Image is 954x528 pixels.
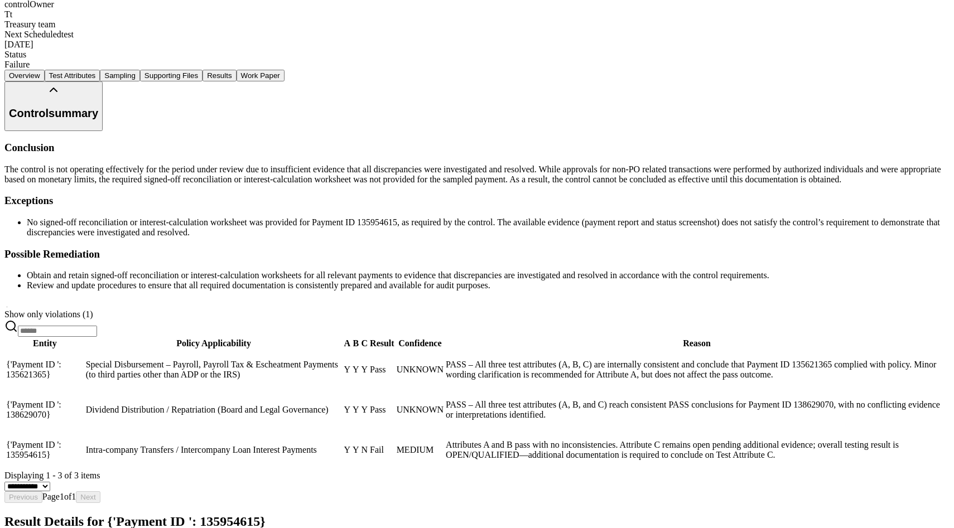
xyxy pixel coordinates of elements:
span: Y [353,445,359,454]
span: Y [353,365,359,374]
div: Displaying 1 - 3 of 3 items [4,471,950,481]
p: PASS – All three test attributes (A, B, C) are internally consistent and conclude that Payment ID... [446,360,948,380]
div: Next Scheduled test [4,30,950,40]
p: Attributes A and B pass with no inconsistencies. Attribute C remains open pending additional evid... [446,440,948,460]
div: MEDIUM [397,445,444,455]
div: Pass [370,365,394,375]
div: Status [4,50,950,60]
h3: Possible Remediation [4,248,950,260]
div: [DATE] [4,40,950,50]
span: Y [344,405,350,414]
li: No signed-off reconciliation or interest-calculation worksheet was provided for Payment ID 135954... [27,217,950,238]
button: Previous [4,491,42,503]
p: The control is not operating effectively for the period under review due to insufficient evidence... [4,164,950,185]
span: Intra-company Transfers / Intercompany Loan Interest Payments [86,445,317,454]
span: Y [362,365,368,374]
span: Dividend Distribution / Repatriation (Board and Legal Governance) [86,405,329,414]
button: Overview [4,70,45,81]
span: Y [362,405,368,414]
li: Review and update procedures to ensure that all required documentation is consistently prepared a... [27,280,950,290]
span: Y [344,445,350,454]
h3: Conclusion [4,142,950,154]
p: PASS – All three test attributes (A, B, and C) reach consistent PASS conclusions for Payment ID 1... [446,400,948,420]
button: Controlsummary [4,81,103,131]
nav: Tabs [4,70,950,81]
span: Tt [4,9,12,19]
span: Page 1 of 1 [42,492,76,501]
li: Obtain and retain signed-off reconciliation or interest-calculation worksheets for all relevant p... [27,270,950,280]
span: {'Payment ID ': 138629070} [6,400,61,419]
button: Results [203,70,236,81]
div: Pass [370,405,394,415]
th: Entity [6,338,84,349]
th: A [343,338,351,349]
button: Next [76,491,100,503]
button: Supporting Files [140,70,203,81]
th: Policy Applicability [85,338,343,349]
div: UNKNOWN [397,405,444,415]
button: Sampling [100,70,140,81]
th: Reason [445,338,948,349]
div: Failure [4,60,950,70]
span: N [362,445,368,454]
span: Treasury team [4,20,55,29]
span: {'Payment ID ': 135954615} [6,440,61,459]
div: UNKNOWN [397,365,444,375]
button: Work Paper [237,70,285,81]
span: Y [344,365,350,374]
span: Show only violations ( 1 ) [4,309,93,319]
span: Special Disbursement – Payroll, Payroll Tax & Escheatment Payments (to third parties other than A... [86,360,338,379]
th: Result [369,338,395,349]
th: Confidence [396,338,444,349]
span: Y [353,405,359,414]
button: Test Attributes [45,70,100,81]
span: {'Payment ID ': 135621365} [6,360,61,379]
div: Fail [370,445,394,455]
h2: Control summary [9,107,98,120]
th: B [352,338,360,349]
th: C [361,338,369,349]
h3: Exceptions [4,195,950,207]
